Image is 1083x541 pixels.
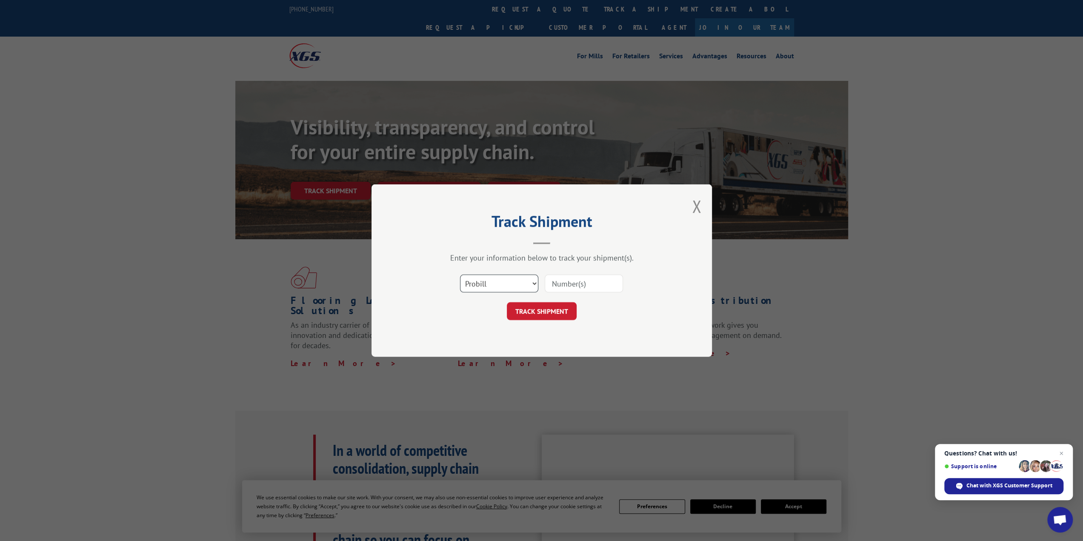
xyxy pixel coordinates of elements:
[507,302,577,320] button: TRACK SHIPMENT
[966,482,1052,489] span: Chat with XGS Customer Support
[1047,507,1073,532] div: Open chat
[944,450,1063,457] span: Questions? Chat with us!
[414,253,669,263] div: Enter your information below to track your shipment(s).
[692,195,701,218] button: Close modal
[944,463,1016,469] span: Support is online
[1056,448,1066,458] span: Close chat
[944,478,1063,494] div: Chat with XGS Customer Support
[545,275,623,292] input: Number(s)
[414,215,669,232] h2: Track Shipment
